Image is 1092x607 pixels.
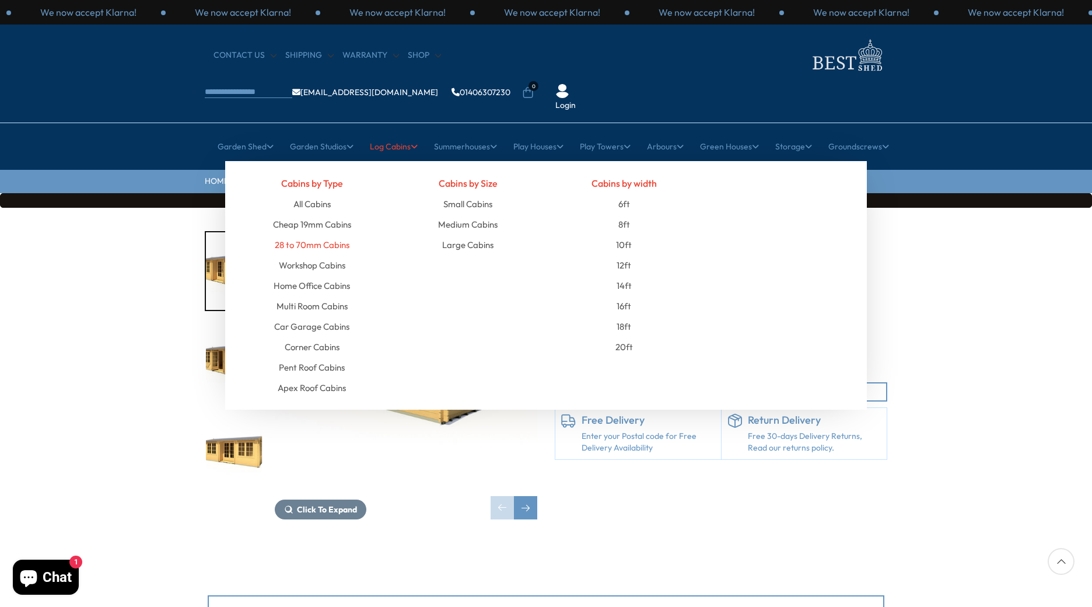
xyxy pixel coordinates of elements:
[205,231,263,311] div: 1 / 6
[275,235,349,255] a: 28 to 70mm Cabins
[617,296,631,316] a: 16ft
[342,50,399,61] a: Warranty
[349,6,446,19] p: We now accept Klarna!
[580,132,631,161] a: Play Towers
[806,36,887,74] img: logo
[285,50,334,61] a: Shipping
[475,6,629,19] div: 3 / 3
[285,337,339,357] a: Corner Cabins
[274,316,349,337] a: Car Garage Cabins
[320,6,475,19] div: 2 / 3
[616,235,632,255] a: 10ft
[438,214,498,235] a: Medium Cabins
[968,6,1064,19] p: We now accept Klarna!
[513,132,563,161] a: Play Houses
[784,6,939,19] div: 2 / 3
[629,6,784,19] div: 1 / 3
[618,194,630,214] a: 6ft
[297,504,357,515] span: Click To Expand
[279,255,345,275] a: Workshop Cabins
[813,6,909,19] p: We now accept Klarna!
[618,214,630,235] a: 8ft
[166,6,320,19] div: 1 / 3
[647,132,684,161] a: Arbours
[292,88,438,96] a: [EMAIL_ADDRESS][DOMAIN_NAME]
[555,100,576,111] a: Login
[582,414,715,427] h6: Free Delivery
[290,132,353,161] a: Garden Studios
[442,235,494,255] a: Large Cabins
[370,132,418,161] a: Log Cabins
[659,6,755,19] p: We now accept Klarna!
[452,88,510,96] a: 01406307230
[528,81,538,91] span: 0
[522,87,534,99] a: 0
[243,173,381,194] h4: Cabins by Type
[504,6,600,19] p: We now accept Klarna!
[775,132,812,161] a: Storage
[617,275,632,296] a: 14ft
[275,500,366,519] button: Click To Expand
[617,316,631,337] a: 18ft
[514,496,537,519] div: Next slide
[293,194,331,214] a: All Cabins
[748,414,881,427] h6: Return Delivery
[205,323,263,403] div: 2 / 6
[213,50,276,61] a: CONTACT US
[218,132,274,161] a: Garden Shed
[555,84,569,98] img: User Icon
[279,357,345,378] a: Pent Roof Cabins
[274,275,350,296] a: Home Office Cabins
[582,431,715,453] a: Enter your Postal code for Free Delivery Availability
[615,337,633,357] a: 20ft
[278,378,346,398] a: Apex Roof Cabins
[273,214,351,235] a: Cheap 19mm Cabins
[748,431,881,453] p: Free 30-days Delivery Returns, Read our returns policy.
[399,173,538,194] h4: Cabins by Size
[555,173,694,194] h4: Cabins by width
[408,50,441,61] a: Shop
[617,255,631,275] a: 12ft
[11,6,166,19] div: 3 / 3
[434,132,497,161] a: Summerhouses
[206,324,262,402] img: 898TJ_Elveden10x202990x599044mm45degreeopen_79865a5a-2361-4401-be61-3b64963565e7_200x200.jpg
[9,560,82,598] inbox-online-store-chat: Shopify online store chat
[491,496,514,519] div: Previous slide
[828,132,889,161] a: Groundscrews
[205,414,263,494] div: 3 / 6
[195,6,291,19] p: We now accept Klarna!
[205,176,229,187] a: HOME
[700,132,759,161] a: Green Houses
[206,415,262,493] img: 898TJ__Elveden10x202990x599044mmrender30degree_6b5e2ac6-138f-4744-9d4b-0b6027fc1f3a_200x200.jpg
[206,232,262,310] img: 898TJ_Elveden10x202990x599044mmrender45degree_d6e1f7a6-ee08-4d54-8072-2813d86ee3cc_200x200.jpg
[276,296,348,316] a: Multi Room Cabins
[40,6,136,19] p: We now accept Klarna!
[443,194,492,214] a: Small Cabins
